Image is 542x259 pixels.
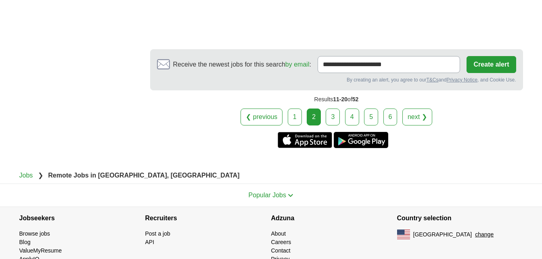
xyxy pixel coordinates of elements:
[397,207,523,230] h4: Country selection
[475,230,494,239] button: change
[19,230,50,237] a: Browse jobs
[48,172,239,179] strong: Remote Jobs in [GEOGRAPHIC_DATA], [GEOGRAPHIC_DATA]
[397,230,410,239] img: US flag
[326,109,340,125] a: 3
[173,60,311,69] span: Receive the newest jobs for this search :
[352,96,359,102] span: 52
[426,77,438,83] a: T&Cs
[285,61,310,68] a: by email
[446,77,477,83] a: Privacy Notice
[345,109,359,125] a: 4
[334,132,388,148] a: Get the Android app
[249,192,286,198] span: Popular Jobs
[145,239,155,245] a: API
[150,90,523,109] div: Results of
[241,109,283,125] a: ❮ previous
[157,76,516,84] div: By creating an alert, you agree to our and , and Cookie Use.
[271,230,286,237] a: About
[467,56,516,73] button: Create alert
[38,172,43,179] span: ❯
[402,109,432,125] a: next ❯
[307,109,321,125] div: 2
[19,247,62,254] a: ValueMyResume
[271,239,291,245] a: Careers
[364,109,378,125] a: 5
[278,132,332,148] a: Get the iPhone app
[19,239,31,245] a: Blog
[413,230,472,239] span: [GEOGRAPHIC_DATA]
[145,230,170,237] a: Post a job
[383,109,398,125] a: 6
[19,172,33,179] a: Jobs
[288,109,302,125] a: 1
[288,194,293,197] img: toggle icon
[333,96,347,102] span: 11-20
[271,247,291,254] a: Contact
